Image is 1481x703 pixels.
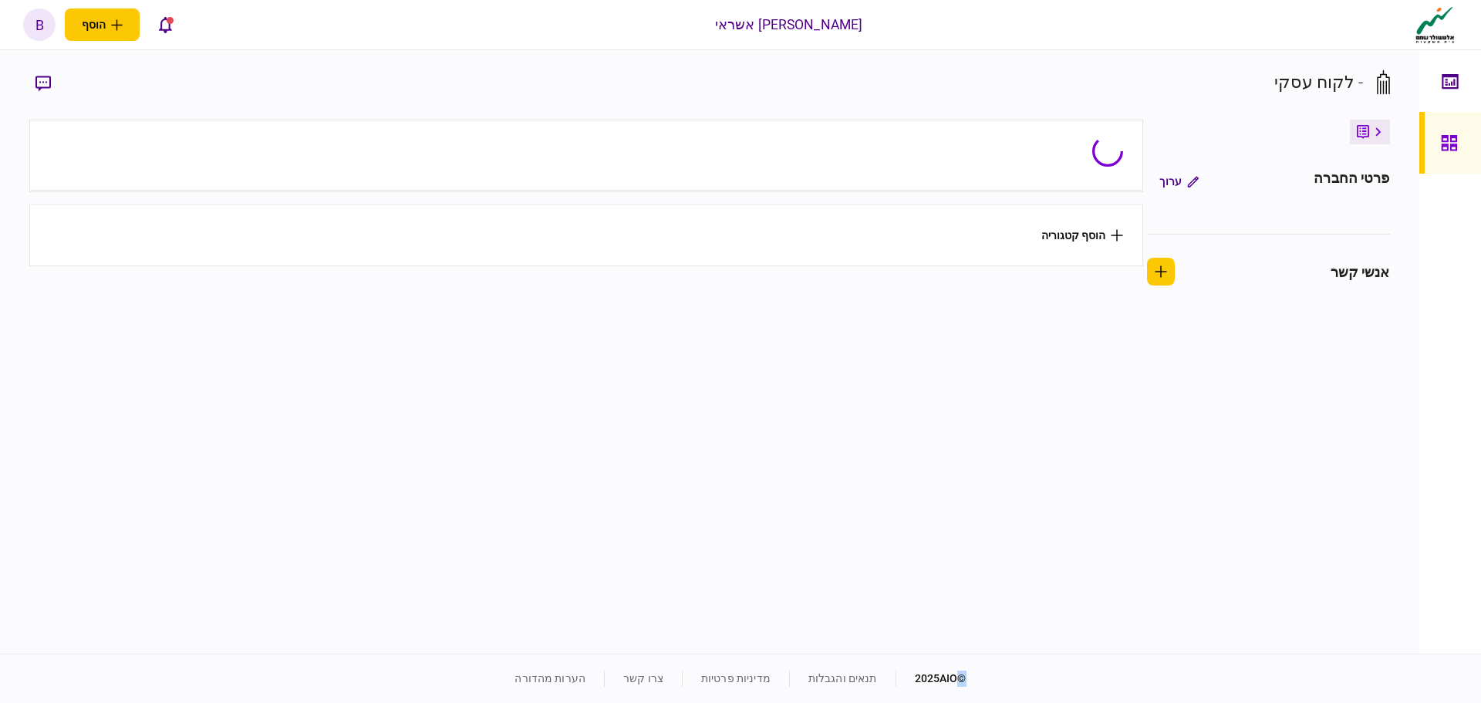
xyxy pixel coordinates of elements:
a: צרו קשר [623,672,663,684]
button: הוסף קטגוריה [1041,229,1123,242]
button: ערוך [1147,167,1211,195]
div: אנשי קשר [1331,262,1390,282]
div: פרטי החברה [1314,167,1389,195]
div: - לקוח עסקי [1274,69,1363,95]
a: תנאים והגבלות [808,672,877,684]
img: client company logo [1412,5,1458,44]
button: פתח תפריט להוספת לקוח [65,8,140,41]
button: פתח רשימת התראות [149,8,181,41]
div: [PERSON_NAME] אשראי [715,15,863,35]
a: מדיניות פרטיות [701,672,771,684]
a: הערות מהדורה [514,672,585,684]
div: © 2025 AIO [896,671,967,687]
button: b [23,8,56,41]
